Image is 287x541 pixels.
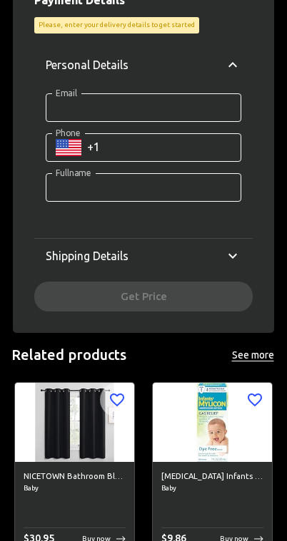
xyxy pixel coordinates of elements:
input: +1 (702) 123-4567 [87,133,241,162]
img: MYLICON Infants Gas Relief Drops for Infants and Babies, Dye Free Formula, 1 Fluid Ounce image [153,383,272,462]
button: Select country [56,137,81,158]
h6: [MEDICAL_DATA] Infants Gas Relief Drops for Infants and Babies, Dye Free Formula, 1 Fluid Ounce [161,470,263,483]
label: Phone [56,127,80,139]
label: Fullname [56,167,91,179]
p: Shipping Details [46,247,129,264]
h5: Related products [11,346,126,365]
div: Shipping Details [34,239,253,273]
div: Personal Details [34,42,253,88]
img: NICETOWN Bathroom Blackout Thermal Curtains and Drapes, Black Solid Thermal Insulated Grommet Bla... [15,383,134,462]
label: Email [56,87,77,99]
p: Please, enter your delivery details to get started [39,20,195,30]
p: Personal Details [46,56,129,73]
span: Baby [161,483,263,494]
button: See more [230,346,276,364]
h6: NICETOWN Bathroom Blackout Thermal Curtains and Drapes, Black Solid Thermal Insulated Grommet Bla... [24,470,126,483]
span: Baby [24,483,126,494]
